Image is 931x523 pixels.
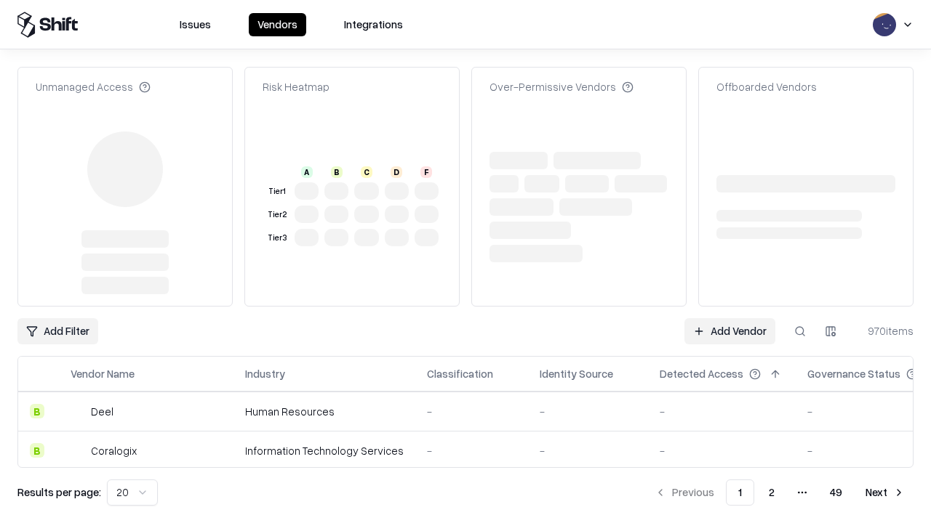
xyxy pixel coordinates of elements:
button: 1 [726,479,754,506]
div: Coralogix [91,443,137,458]
div: Classification [427,366,493,381]
div: - [540,404,636,419]
img: Coralogix [71,443,85,458]
div: B [30,443,44,458]
div: Governance Status [807,366,900,381]
div: Risk Heatmap [263,79,329,94]
div: 970 items [855,323,914,338]
div: Identity Source [540,366,613,381]
div: Tier 3 [265,232,289,244]
div: - [540,443,636,458]
div: B [331,166,343,178]
img: Deel [71,404,85,418]
button: Vendors [249,13,306,36]
div: A [301,166,313,178]
div: Deel [91,404,113,419]
div: - [427,443,516,458]
button: Issues [171,13,220,36]
button: 2 [757,479,786,506]
div: Offboarded Vendors [716,79,817,94]
p: Results per page: [17,485,101,500]
div: - [660,404,784,419]
div: B [30,404,44,418]
div: - [427,404,516,419]
div: - [660,443,784,458]
nav: pagination [646,479,914,506]
div: C [361,166,372,178]
button: Add Filter [17,318,98,344]
div: Vendor Name [71,366,135,381]
div: Tier 2 [265,208,289,221]
button: Next [857,479,914,506]
button: 49 [818,479,854,506]
div: F [420,166,432,178]
div: D [391,166,402,178]
div: Human Resources [245,404,404,419]
button: Integrations [335,13,412,36]
div: Detected Access [660,366,743,381]
div: Tier 1 [265,185,289,198]
a: Add Vendor [684,318,775,344]
div: Over-Permissive Vendors [490,79,634,94]
div: Information Technology Services [245,443,404,458]
div: Unmanaged Access [36,79,151,94]
div: Industry [245,366,285,381]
